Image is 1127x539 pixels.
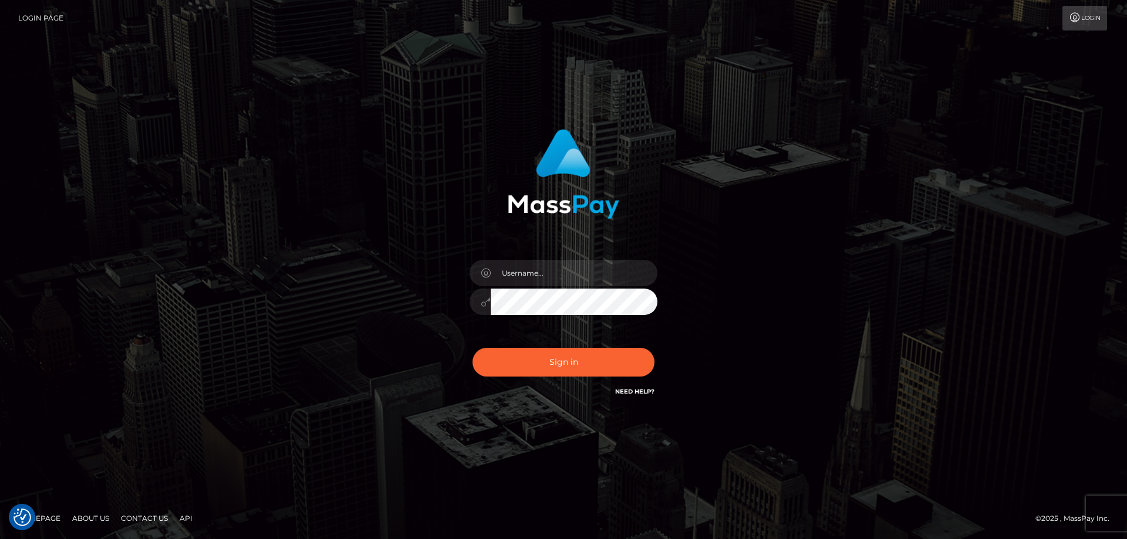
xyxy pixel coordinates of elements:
[175,509,197,527] a: API
[615,388,654,395] a: Need Help?
[1035,512,1118,525] div: © 2025 , MassPay Inc.
[68,509,114,527] a: About Us
[14,509,31,526] img: Revisit consent button
[14,509,31,526] button: Consent Preferences
[473,348,654,377] button: Sign in
[13,509,65,527] a: Homepage
[508,129,619,219] img: MassPay Login
[491,260,657,286] input: Username...
[18,6,63,30] a: Login Page
[116,509,173,527] a: Contact Us
[1062,6,1107,30] a: Login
